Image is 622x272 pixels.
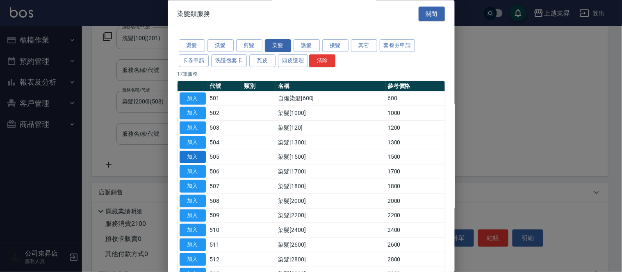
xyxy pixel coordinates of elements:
button: 清除 [309,54,335,67]
td: 510 [208,223,242,238]
p: 17 筆服務 [178,70,445,78]
td: 染髮[2000] [276,194,385,209]
td: 染髮[1500] [276,150,385,165]
td: 1300 [385,135,445,150]
th: 名稱 [276,81,385,92]
td: 染髮[1300] [276,135,385,150]
th: 參考價格 [385,81,445,92]
td: 染髮[1000] [276,106,385,121]
td: 染髮[120] [276,121,385,135]
td: 染髮[1700] [276,164,385,179]
td: 染髮[2800] [276,252,385,267]
td: 504 [208,135,242,150]
td: 1000 [385,106,445,121]
td: 506 [208,164,242,179]
span: 染髮類服務 [178,10,210,18]
td: 1700 [385,164,445,179]
td: 2800 [385,252,445,267]
td: 2600 [385,238,445,252]
button: 加入 [180,180,206,193]
button: 加入 [180,166,206,178]
td: 染髮[2600] [276,238,385,252]
button: 加入 [180,209,206,222]
button: 頭皮護理 [278,54,308,67]
button: 加入 [180,107,206,120]
td: 511 [208,238,242,252]
td: 2000 [385,194,445,209]
button: 瓦皮 [249,54,276,67]
td: 600 [385,92,445,106]
button: 燙髮 [179,40,205,52]
button: 加入 [180,195,206,207]
td: 染髮[1800] [276,179,385,194]
button: 染髮 [265,40,291,52]
td: 512 [208,252,242,267]
td: 509 [208,209,242,223]
button: 加入 [180,239,206,252]
td: 1200 [385,121,445,135]
td: 1800 [385,179,445,194]
button: 加入 [180,253,206,266]
button: 加入 [180,224,206,237]
td: 染髮[2400] [276,223,385,238]
button: 其它 [351,40,377,52]
button: 接髮 [322,40,349,52]
td: 508 [208,194,242,209]
button: 加入 [180,92,206,105]
td: 2400 [385,223,445,238]
th: 類別 [242,81,276,92]
button: 護髮 [294,40,320,52]
button: 卡卷申請 [179,54,209,67]
td: 502 [208,106,242,121]
td: 503 [208,121,242,135]
th: 代號 [208,81,242,92]
button: 剪髮 [236,40,262,52]
td: 501 [208,92,242,106]
button: 關閉 [419,7,445,22]
td: 2200 [385,209,445,223]
button: 加入 [180,136,206,149]
td: 染髮[2200] [276,209,385,223]
button: 洗護包套卡 [211,54,247,67]
button: 加入 [180,122,206,135]
td: 505 [208,150,242,165]
button: 加入 [180,151,206,164]
td: 自備染髮[600] [276,92,385,106]
td: 1500 [385,150,445,165]
button: 洗髮 [207,40,234,52]
button: 套餐券申請 [380,40,415,52]
td: 507 [208,179,242,194]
